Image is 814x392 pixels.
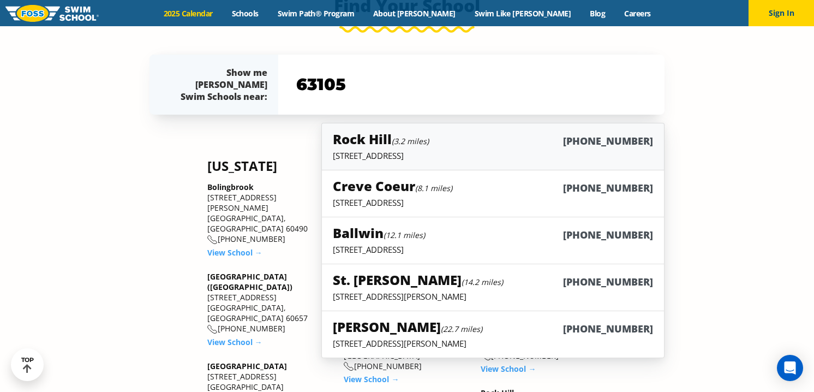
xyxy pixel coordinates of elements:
a: Swim Like [PERSON_NAME] [465,8,580,19]
h6: [PHONE_NUMBER] [563,134,653,148]
div: Open Intercom Messenger [777,355,803,381]
img: location-phone-o-icon.svg [344,362,354,371]
a: [PERSON_NAME](22.7 miles)[PHONE_NUMBER][STREET_ADDRESS][PERSON_NAME] [321,311,665,358]
a: View School → [344,374,399,384]
div: Show me [PERSON_NAME] Swim Schools near: [171,67,267,103]
small: (12.1 miles) [384,230,425,240]
h6: [PHONE_NUMBER] [563,322,653,336]
a: Rock Hill(3.2 miles)[PHONE_NUMBER][STREET_ADDRESS] [321,123,665,170]
p: [STREET_ADDRESS] [333,197,653,208]
a: St. [PERSON_NAME](14.2 miles)[PHONE_NUMBER][STREET_ADDRESS][PERSON_NAME] [321,264,665,311]
p: [STREET_ADDRESS][PERSON_NAME] [333,338,653,349]
small: (22.7 miles) [441,324,482,334]
input: YOUR ZIP CODE [294,69,649,100]
a: Schools [222,8,268,19]
a: View School → [481,364,536,374]
h5: Creve Coeur [333,177,452,195]
a: Swim Path® Program [268,8,363,19]
h5: St. [PERSON_NAME] [333,271,503,289]
img: FOSS Swim School Logo [5,5,99,22]
small: (14.2 miles) [462,277,503,287]
a: Blog [580,8,615,19]
a: 2025 Calendar [154,8,222,19]
a: Ballwin(12.1 miles)[PHONE_NUMBER][STREET_ADDRESS] [321,217,665,264]
p: [STREET_ADDRESS][PERSON_NAME] [333,291,653,302]
a: Careers [615,8,660,19]
p: [STREET_ADDRESS] [333,244,653,255]
div: TOP [21,357,34,373]
h5: [PERSON_NAME] [333,318,482,336]
p: [STREET_ADDRESS] [333,150,653,161]
h6: [PHONE_NUMBER] [563,228,653,242]
a: [GEOGRAPHIC_DATA] [207,361,287,371]
small: (3.2 miles) [392,136,429,146]
h6: [PHONE_NUMBER] [563,275,653,289]
a: About [PERSON_NAME] [364,8,465,19]
h5: Ballwin [333,224,425,242]
small: (8.1 miles) [415,183,452,193]
h5: Rock Hill [333,130,429,148]
h6: [PHONE_NUMBER] [563,181,653,195]
a: Creve Coeur(8.1 miles)[PHONE_NUMBER][STREET_ADDRESS] [321,170,665,217]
